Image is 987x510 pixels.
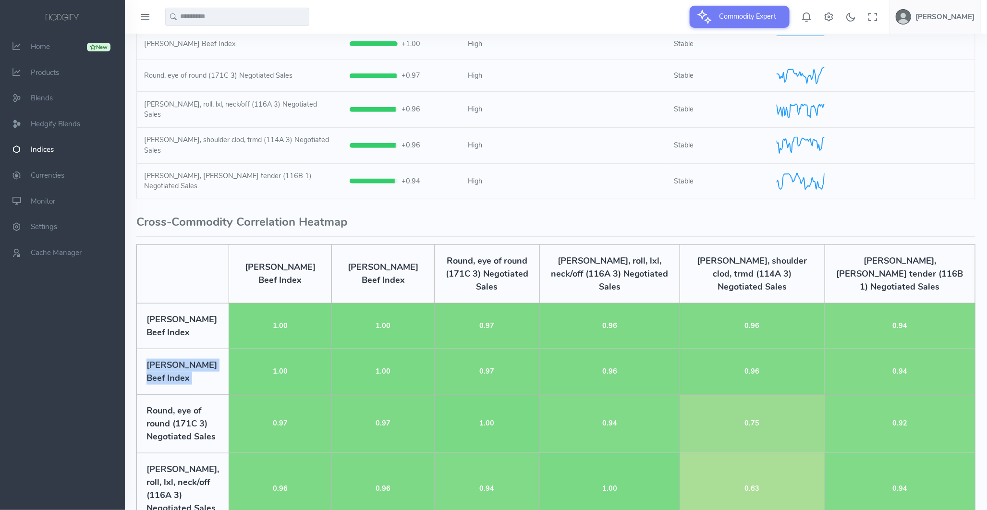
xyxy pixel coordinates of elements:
td: 0.97 [435,303,539,349]
span: Indices [31,145,54,155]
td: [PERSON_NAME], roll, lxl, neck/off (116A 3) Negotiated Sales [539,244,680,303]
td: 0.96 [539,303,680,349]
img: user-image [896,9,911,24]
td: Stable [667,92,769,128]
td: 0.96 [680,349,825,394]
td: Stable [667,28,769,60]
td: [PERSON_NAME] Beef Index [137,28,343,60]
td: High [461,127,667,163]
td: [PERSON_NAME] Beef Index [229,244,332,303]
td: High [461,28,667,60]
span: Products [31,68,59,77]
td: 1.00 [229,349,332,394]
td: [PERSON_NAME] Beef Index [137,349,229,394]
td: [PERSON_NAME], [PERSON_NAME] tender (116B 1) Negotiated Sales [137,163,343,199]
td: High [461,92,667,128]
td: [PERSON_NAME], shoulder clod, trmd (114A 3) Negotiated Sales [137,127,343,163]
td: 0.94 [825,303,975,349]
td: 0.97 [229,394,332,453]
td: 0.92 [825,394,975,453]
td: 1.00 [229,303,332,349]
td: 0.97 [435,349,539,394]
h5: [PERSON_NAME] [916,13,975,21]
span: Monitor [31,196,55,206]
td: 1.00 [332,303,435,349]
span: Blends [31,93,53,103]
td: 1.00 [332,349,435,394]
td: 1.00 [435,394,539,453]
img: logo [44,12,81,23]
td: [PERSON_NAME], shoulder clod, trmd (114A 3) Negotiated Sales [680,244,825,303]
td: Stable [667,60,769,92]
td: High [461,163,667,199]
div: +0.96 [402,104,420,115]
td: Round, eye of round (171C 3) Negotiated Sales [137,394,229,453]
td: Round, eye of round (171C 3) Negotiated Sales [137,60,343,92]
span: Currencies [31,170,64,180]
td: 0.75 [680,394,825,453]
a: Commodity Expert [690,12,790,21]
span: Commodity Expert [714,6,782,27]
td: Round, eye of round (171C 3) Negotiated Sales [435,244,539,303]
h3: Cross-Commodity Correlation Heatmap [136,216,975,228]
td: [PERSON_NAME], [PERSON_NAME] tender (116B 1) Negotiated Sales [825,244,975,303]
td: [PERSON_NAME], roll, lxl, neck/off (116A 3) Negotiated Sales [137,92,343,128]
div: +1.00 [402,39,420,49]
td: 0.96 [680,303,825,349]
div: +0.94 [402,176,420,187]
td: 0.97 [332,394,435,453]
td: 0.96 [539,349,680,394]
span: Hedgify Blends [31,119,80,129]
div: +0.96 [402,140,420,151]
div: +0.97 [402,71,420,81]
td: Stable [667,127,769,163]
td: High [461,60,667,92]
td: Stable [667,163,769,199]
td: 0.94 [539,394,680,453]
span: Home [31,42,50,51]
span: Cache Manager [31,248,82,257]
td: 0.94 [825,349,975,394]
div: New [87,43,110,51]
td: [PERSON_NAME] Beef Index [137,303,229,349]
span: Settings [31,222,57,231]
td: [PERSON_NAME] Beef Index [332,244,435,303]
button: Commodity Expert [690,6,790,28]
